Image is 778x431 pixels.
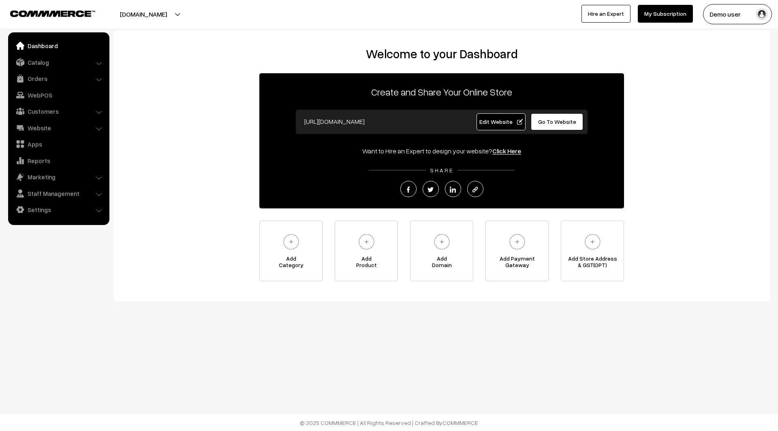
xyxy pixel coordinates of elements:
[259,146,624,156] div: Want to Hire an Expert to design your website?
[10,121,107,135] a: Website
[538,118,576,125] span: Go To Website
[10,55,107,70] a: Catalog
[92,4,195,24] button: [DOMAIN_NAME]
[280,231,302,253] img: plus.svg
[10,11,95,17] img: COMMMERCE
[479,118,523,125] span: Edit Website
[561,255,624,272] span: Add Store Address & GST(OPT)
[492,147,521,155] a: Click Here
[10,170,107,184] a: Marketing
[506,231,528,253] img: plus.svg
[410,221,473,281] a: AddDomain
[10,104,107,119] a: Customers
[355,231,378,253] img: plus.svg
[335,221,398,281] a: AddProduct
[10,137,107,151] a: Apps
[335,255,398,272] span: Add Product
[260,255,322,272] span: Add Category
[531,113,583,130] a: Go To Website
[122,47,762,61] h2: Welcome to your Dashboard
[259,221,323,281] a: AddCategory
[10,88,107,102] a: WebPOS
[486,255,548,272] span: Add Payment Gateway
[485,221,549,281] a: Add PaymentGateway
[410,255,473,272] span: Add Domain
[259,85,624,99] p: Create and Share Your Online Store
[581,231,604,253] img: plus.svg
[10,8,81,18] a: COMMMERCE
[10,38,107,53] a: Dashboard
[10,71,107,86] a: Orders
[426,167,458,174] span: SHARE
[703,4,772,24] button: Demo user
[756,8,768,20] img: user
[581,5,631,23] a: Hire an Expert
[431,231,453,253] img: plus.svg
[477,113,526,130] a: Edit Website
[638,5,693,23] a: My Subscription
[10,202,107,217] a: Settings
[561,221,624,281] a: Add Store Address& GST(OPT)
[10,186,107,201] a: Staff Management
[10,153,107,168] a: Reports
[442,419,478,426] a: COMMMERCE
